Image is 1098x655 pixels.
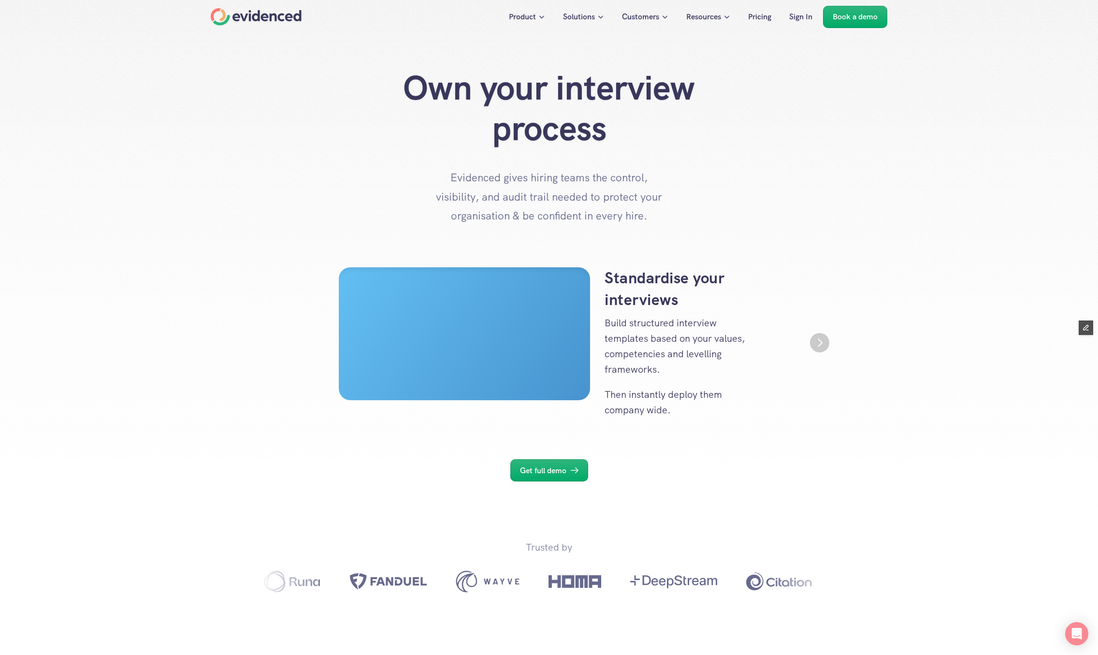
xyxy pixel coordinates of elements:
button: Next [810,333,829,352]
h1: Own your interview process [356,68,742,149]
p: Book a demo [833,11,878,23]
h3: Standardise your interviews [605,267,759,311]
p: Customers [622,11,659,23]
a: Home [211,8,302,26]
p: Pricing [748,11,771,23]
p: Solutions [563,11,595,23]
div: Open Intercom Messenger [1065,622,1088,645]
p: Get full demo [520,465,566,477]
a: Get full demo [510,459,588,481]
p: Resources [686,11,721,23]
a: Pricing [741,6,779,28]
p: Product [509,11,536,23]
a: Book a demo [823,6,887,28]
p: Build structured interview templates based on your values, competencies and levelling frameworks. [605,315,759,377]
p: Evidenced gives hiring teams the control, visibility, and audit trail needed to protect your orga... [428,168,670,226]
p: Sign In [789,11,812,23]
p: Then instantly deploy them company wide. [605,387,759,418]
button: Edit Framer Content [1079,320,1093,335]
a: Sign In [782,6,820,28]
p: Trusted by [526,539,572,555]
li: 1 of 3 [259,267,839,418]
